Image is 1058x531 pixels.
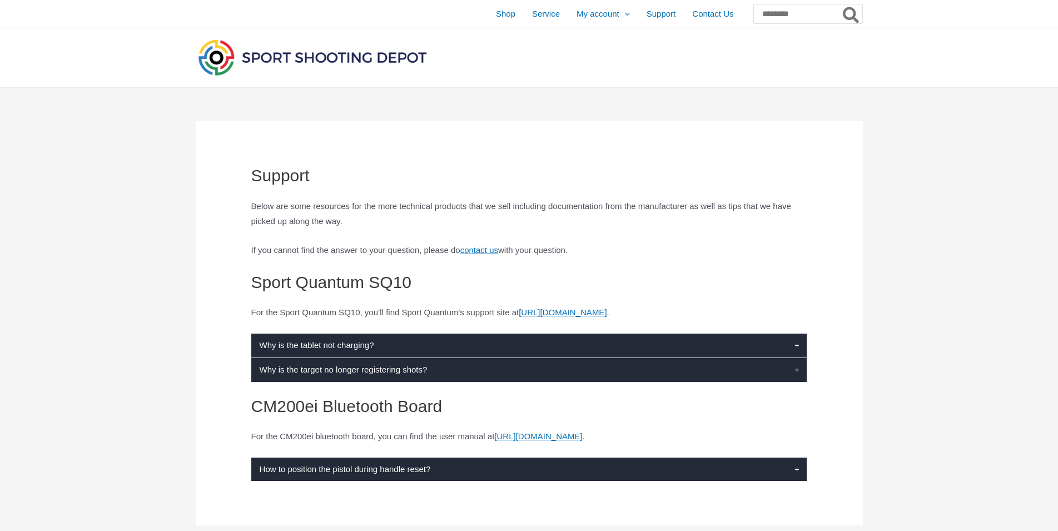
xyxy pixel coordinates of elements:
img: Sport Shooting Depot [196,37,429,78]
a: [URL][DOMAIN_NAME] [519,307,607,317]
p: For the CM200ei bluetooth board, you can find the user manual at . [251,429,807,444]
button: Search [841,4,862,23]
h1: Support [251,166,807,186]
h2: Sport Quantum SQ10 [251,271,807,293]
p: Below are some resources for the more technical products that we sell including documentation fro... [251,198,807,230]
p: For the Sport Quantum SQ10, you’ll find Sport Quantum’s support site at . [251,305,807,320]
a: [URL][DOMAIN_NAME] [494,431,582,441]
label: How to position the pistol during handle reset? [251,458,807,482]
label: Why is the target no longer registering shots? [251,358,807,382]
h2: CM200ei Bluetooth Board [251,395,807,417]
a: contact us [460,245,498,255]
label: Why is the tablet not charging? [251,334,807,358]
p: If you cannot find the answer to your question, please do with your question. [251,242,807,258]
